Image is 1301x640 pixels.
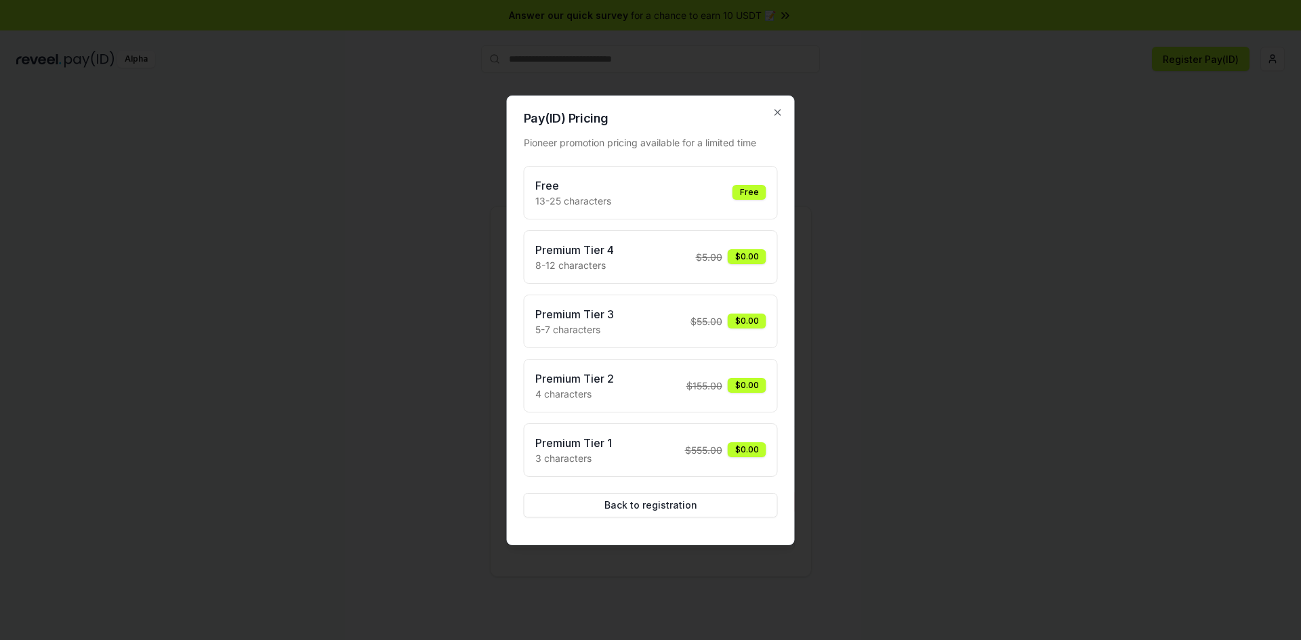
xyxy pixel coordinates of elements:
[535,258,614,272] p: 8-12 characters
[696,250,722,264] span: $ 5.00
[535,322,614,337] p: 5-7 characters
[535,451,612,465] p: 3 characters
[524,112,778,125] h2: Pay(ID) Pricing
[728,442,766,457] div: $0.00
[685,443,722,457] span: $ 555.00
[732,185,766,200] div: Free
[686,379,722,393] span: $ 155.00
[690,314,722,328] span: $ 55.00
[535,370,614,387] h3: Premium Tier 2
[535,242,614,258] h3: Premium Tier 4
[535,177,611,194] h3: Free
[535,435,612,451] h3: Premium Tier 1
[728,249,766,264] div: $0.00
[535,306,614,322] h3: Premium Tier 3
[524,493,778,517] button: Back to registration
[535,194,611,208] p: 13-25 characters
[524,135,778,150] div: Pioneer promotion pricing available for a limited time
[535,387,614,401] p: 4 characters
[728,378,766,393] div: $0.00
[728,314,766,328] div: $0.00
